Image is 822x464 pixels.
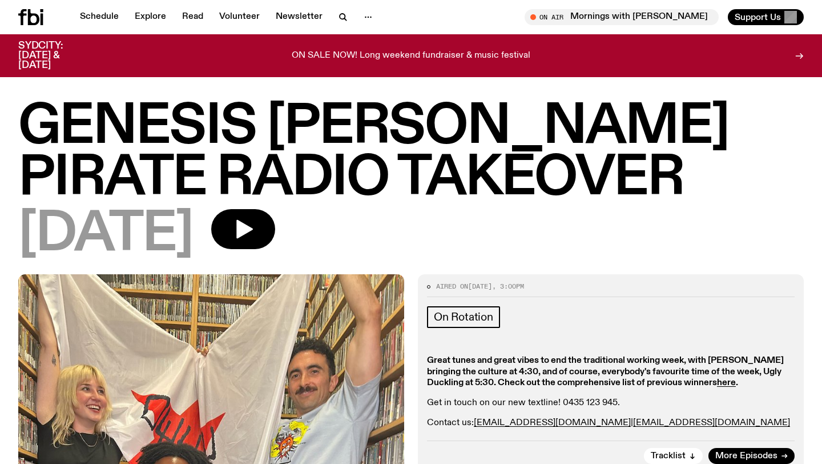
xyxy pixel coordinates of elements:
[644,448,703,464] button: Tracklist
[212,9,267,25] a: Volunteer
[18,41,91,70] h3: SYDCITY: [DATE] & [DATE]
[708,448,795,464] a: More Episodes
[434,311,493,323] span: On Rotation
[73,9,126,25] a: Schedule
[651,452,686,461] span: Tracklist
[128,9,173,25] a: Explore
[427,356,784,387] strong: Great tunes and great vibes to end the traditional working week, with [PERSON_NAME] bringing the ...
[468,282,492,291] span: [DATE]
[492,282,524,291] span: , 3:00pm
[292,51,530,61] p: ON SALE NOW! Long weekend fundraiser & music festival
[18,209,193,261] span: [DATE]
[736,378,738,387] strong: .
[436,282,468,291] span: Aired on
[633,418,790,427] a: [EMAIL_ADDRESS][DOMAIN_NAME]
[474,418,631,427] a: [EMAIL_ADDRESS][DOMAIN_NAME]
[269,9,329,25] a: Newsletter
[728,9,804,25] button: Support Us
[175,9,210,25] a: Read
[427,418,795,429] p: Contact us: |
[715,452,777,461] span: More Episodes
[427,306,500,328] a: On Rotation
[18,102,804,205] h1: GENESIS [PERSON_NAME] PIRATE RADIO TAKEOVER
[735,12,781,22] span: Support Us
[427,398,795,409] p: Get in touch on our new textline! 0435 123 945.
[525,9,719,25] button: On AirMornings with [PERSON_NAME] / booked and busy
[717,378,736,387] a: here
